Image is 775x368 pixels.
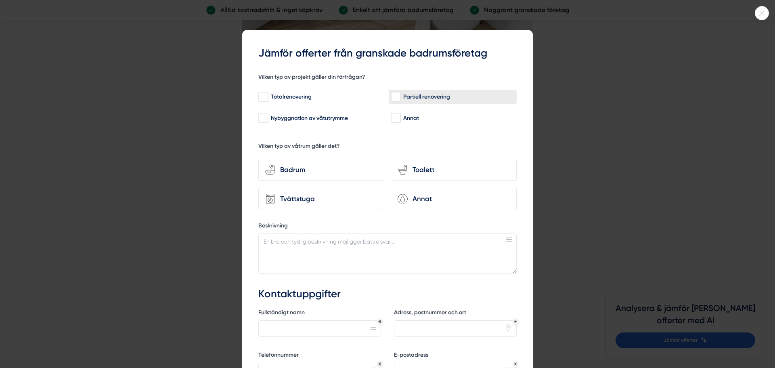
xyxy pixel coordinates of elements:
input: Annat [391,114,400,122]
input: Totalrenovering [258,93,268,101]
div: Obligatoriskt [378,320,381,323]
label: E-postadress [394,351,517,361]
div: Obligatoriskt [378,362,381,366]
label: Telefonnummer [258,351,381,361]
input: Nybyggnation av våtutrymme [258,114,268,122]
div: Obligatoriskt [514,362,517,366]
h5: Vilken typ av projekt gäller din förfrågan? [258,73,365,83]
div: Obligatoriskt [514,320,517,323]
label: Beskrivning [258,222,517,232]
h3: Kontaktuppgifter [258,287,517,301]
label: Adress, postnummer och ort [394,309,517,319]
h3: Jämför offerter från granskade badrumsföretag [258,46,517,61]
label: Fullständigt namn [258,309,381,319]
h5: Vilken typ av våtrum gäller det? [258,142,340,152]
input: Partiell renovering [391,93,400,101]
